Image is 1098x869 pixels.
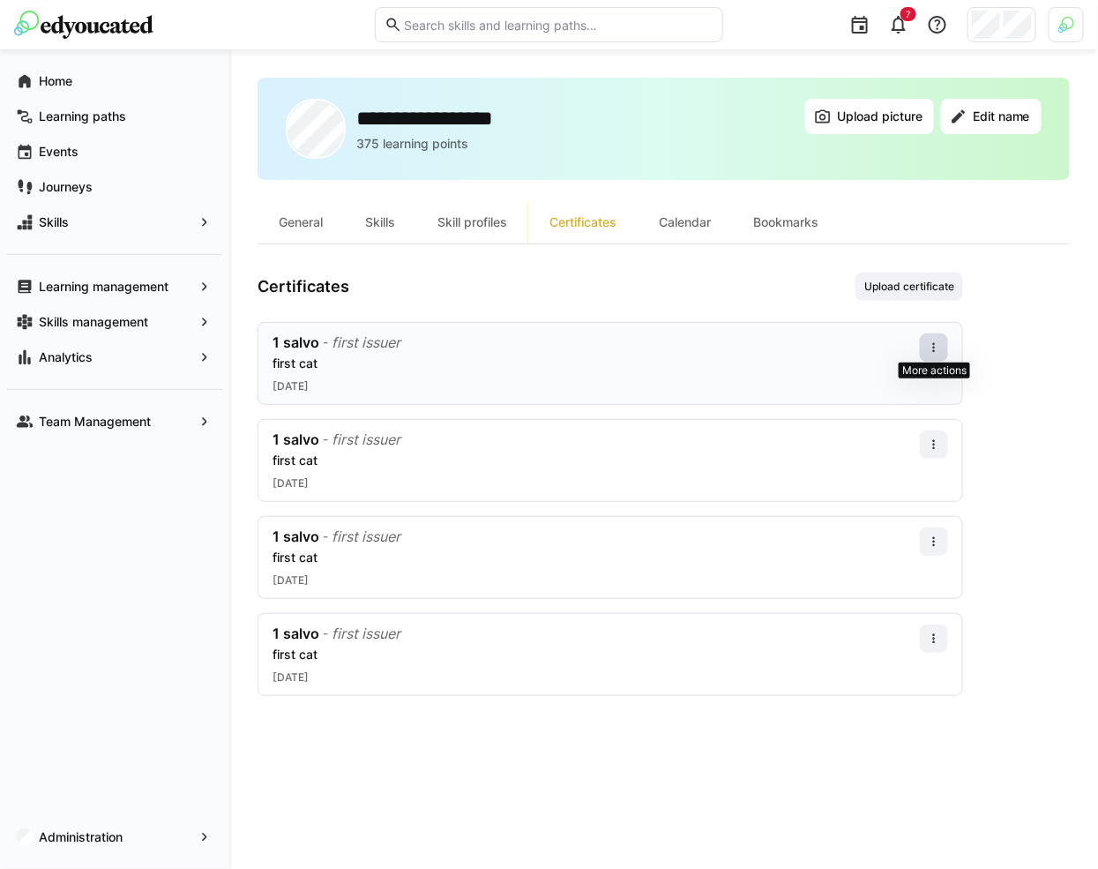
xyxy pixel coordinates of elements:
div: 1 salvo [273,528,319,545]
div: first issuer [332,528,400,545]
div: Calendar [638,201,732,243]
div: first cat [273,646,920,663]
div: More actions [899,363,970,378]
div: [DATE] [273,476,920,491]
div: first issuer [332,333,400,351]
div: Certificates [528,201,638,243]
div: 1 salvo [273,333,319,351]
div: first issuer [332,431,400,448]
button: Upload picture [805,99,934,134]
div: [DATE] [273,670,920,685]
div: first issuer [332,625,400,642]
span: 7 [906,9,911,19]
div: [DATE] [273,573,920,588]
div: Skill profiles [416,201,528,243]
div: Skills [344,201,416,243]
div: Bookmarks [732,201,840,243]
div: General [258,201,344,243]
div: - [323,431,328,448]
div: first cat [273,355,920,372]
span: Upload picture [834,108,925,125]
div: 1 salvo [273,431,319,448]
button: Edit name [941,99,1042,134]
input: Search skills and learning paths… [402,17,713,33]
span: Upload certificate [863,280,956,294]
div: - [323,625,328,642]
div: - [323,333,328,351]
div: [DATE] [273,379,920,393]
div: first cat [273,549,920,566]
span: Edit name [970,108,1033,125]
button: Upload certificate [855,273,963,301]
h3: Certificates [258,277,349,296]
p: 375 learning points [356,135,468,153]
div: - [323,528,328,545]
div: first cat [273,452,920,469]
div: 1 salvo [273,625,319,642]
